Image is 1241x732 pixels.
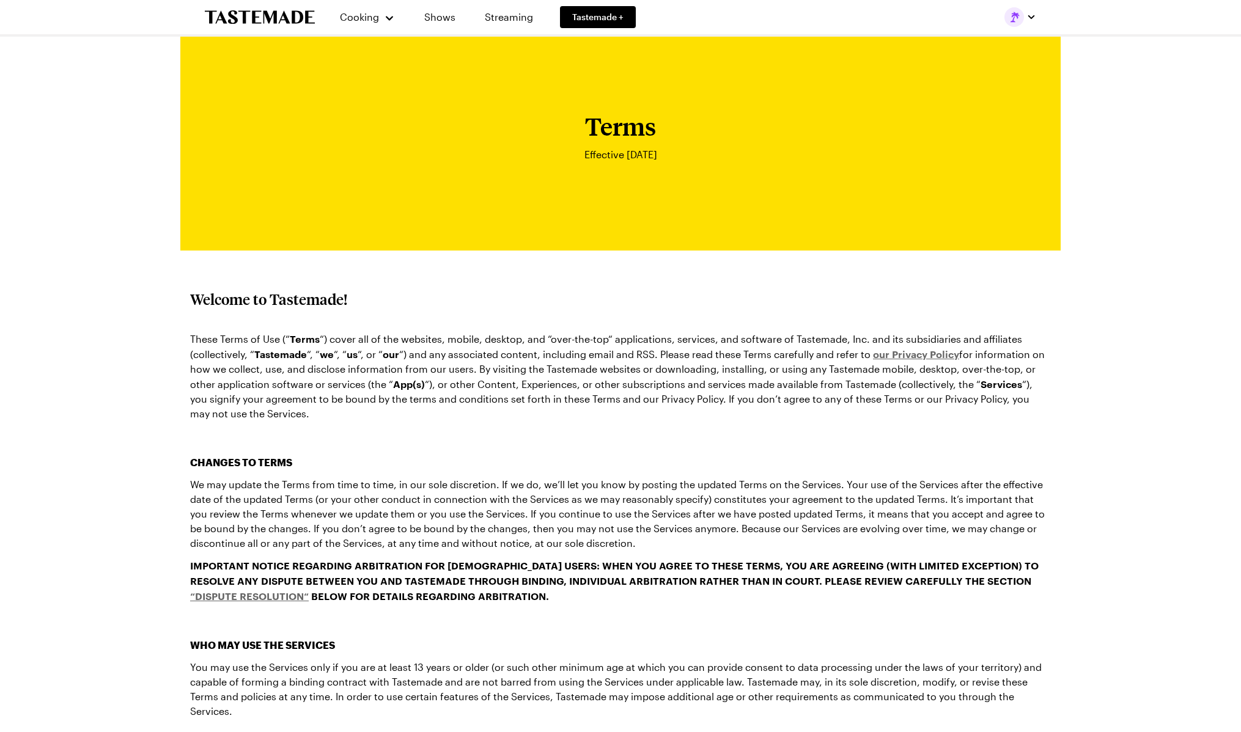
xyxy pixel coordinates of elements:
a: Tastemade + [560,6,636,28]
p: Effective [DATE] [584,147,657,162]
button: Profile picture [1004,7,1036,27]
strong: our [383,347,399,361]
strong: App(s) [393,377,425,390]
strong: Terms [290,332,320,345]
strong: Services [981,377,1022,390]
h2: Welcome to Tastemade! [190,290,1051,324]
h3: CHANGES TO TERMS [190,421,1051,470]
a: To Tastemade Home Page [205,10,315,24]
h1: Terms [585,113,656,140]
button: Cooking [339,2,395,32]
img: Profile picture [1004,7,1024,27]
p: These Terms of Use (“ “) cover all of the websites, mobile, desktop, and “over-the-top“ applicati... [190,324,1051,421]
h3: WHO MAY USE THE SERVICES [190,604,1051,653]
a: our Privacy Policy [873,347,959,361]
strong: DISPUTE RESOLUTION [195,589,304,602]
span: Cooking [340,11,379,23]
a: “DISPUTE RESOLUTION“ [190,589,309,602]
strong: we [320,347,334,361]
p: We may update the Terms from time to time, in our sole discretion. If we do, we’ll let you know b... [190,470,1051,551]
span: Tastemade + [572,11,624,23]
strong: us [347,347,358,361]
p: You may use the Services only if you are at least 13 years or older (or such other minimum age at... [190,653,1051,719]
strong: IMPORTANT NOTICE REGARDING ARBITRATION FOR [DEMOGRAPHIC_DATA] USERS: WHEN YOU AGREE TO THESE TERM... [190,558,1039,602]
strong: Tastemade [254,347,307,361]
